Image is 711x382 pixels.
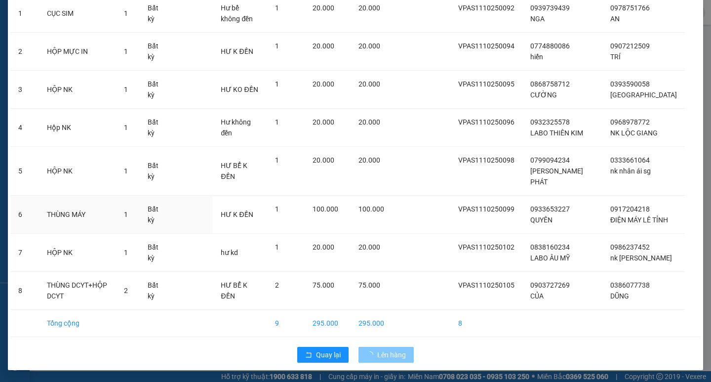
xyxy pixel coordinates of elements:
span: 0333661064 [610,156,650,164]
td: Bất kỳ [140,147,173,196]
td: HỘP MỰC IN [39,33,116,71]
td: 3 [10,71,39,109]
span: 20.000 [358,243,380,251]
td: 5 [10,147,39,196]
span: 75.000 [313,281,334,289]
span: 20.000 [358,80,380,88]
td: Bất kỳ [140,71,173,109]
span: NGA [530,15,545,23]
span: 0986237452 [610,243,650,251]
span: 20.000 [358,42,380,50]
td: Hộp NK [39,109,116,147]
span: 20.000 [313,118,334,126]
td: 4 [10,109,39,147]
span: 1 [124,9,128,17]
td: 7 [10,234,39,272]
td: THÙNG MÁY [39,196,116,234]
td: HỘP NK [39,147,116,196]
span: 0393590058 [610,80,650,88]
td: HỘP NK [39,234,116,272]
span: Lên hàng [377,349,406,360]
span: VPAS1110250098 [458,156,514,164]
span: AN [610,15,620,23]
button: Lên hàng [358,347,414,363]
span: 20.000 [313,42,334,50]
span: Hư không đền [221,118,251,137]
span: 1 [275,42,279,50]
span: 2 [275,281,279,289]
span: 1 [124,167,128,175]
span: HƯ K ĐỀN [221,47,253,55]
span: nk [PERSON_NAME] [610,254,672,262]
span: 0868758712 [530,80,570,88]
span: 20.000 [358,118,380,126]
span: VPAS1110250102 [458,243,514,251]
span: 20.000 [313,156,334,164]
span: hư kd [221,249,238,256]
td: Tổng cộng [39,310,116,337]
span: 20.000 [313,4,334,12]
span: 100.000 [313,205,338,213]
span: CỦA [530,292,544,300]
span: loading [366,351,377,358]
td: 8 [450,310,522,337]
span: nk nhân ái sg [610,167,651,175]
span: HƯ BỂ K ĐỀN [221,162,247,180]
span: VPAS1110250105 [458,281,514,289]
span: VPAS1110250095 [458,80,514,88]
span: 1 [124,85,128,93]
span: 0978751766 [610,4,650,12]
td: Bất kỳ [140,33,173,71]
span: VPAS1110250092 [458,4,514,12]
span: 1 [275,118,279,126]
span: 0386077738 [610,281,650,289]
span: 20.000 [358,4,380,12]
span: 1 [275,80,279,88]
span: 20.000 [313,80,334,88]
span: CƯỜNG [530,91,557,99]
td: THÙNG DCYT+HỘP DCYT [39,272,116,310]
span: 0838160234 [530,243,570,251]
td: HỘP NK [39,71,116,109]
span: 1 [275,205,279,213]
span: TRÍ [610,53,621,61]
td: 295.000 [351,310,392,337]
span: 1 [124,249,128,256]
span: VPAS1110250099 [458,205,514,213]
span: 0917204218 [610,205,650,213]
span: 0903727269 [530,281,570,289]
span: 1 [124,47,128,55]
td: Bất kỳ [140,234,173,272]
span: 0799094234 [530,156,570,164]
span: 1 [275,243,279,251]
span: 1 [275,156,279,164]
span: 20.000 [313,243,334,251]
td: Bất kỳ [140,272,173,310]
span: 1 [275,4,279,12]
span: ĐIỆN MÁY LÊ TỈNH [610,216,668,224]
td: 295.000 [305,310,351,337]
span: HƯ BỂ K ĐỀN [221,281,247,300]
span: Hư bể không đền [221,4,253,23]
span: HƯ KO ĐỀN [221,85,258,93]
span: 0774880086 [530,42,570,50]
span: [GEOGRAPHIC_DATA] [610,91,677,99]
td: 2 [10,33,39,71]
span: 0968978772 [610,118,650,126]
span: 0933653227 [530,205,570,213]
span: Quay lại [316,349,341,360]
span: HƯ K ĐỀN [221,211,253,218]
span: 1 [124,211,128,218]
span: hiển [530,53,543,61]
span: DŨNG [610,292,629,300]
span: LABO THIÊN KIM [530,129,583,137]
span: [PERSON_NAME] PHÁT [530,167,583,186]
td: 8 [10,272,39,310]
td: 6 [10,196,39,234]
span: 1 [124,124,128,131]
span: VPAS1110250096 [458,118,514,126]
span: 75.000 [358,281,380,289]
td: Bất kỳ [140,196,173,234]
span: VPAS1110250094 [458,42,514,50]
span: 0907212509 [610,42,650,50]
